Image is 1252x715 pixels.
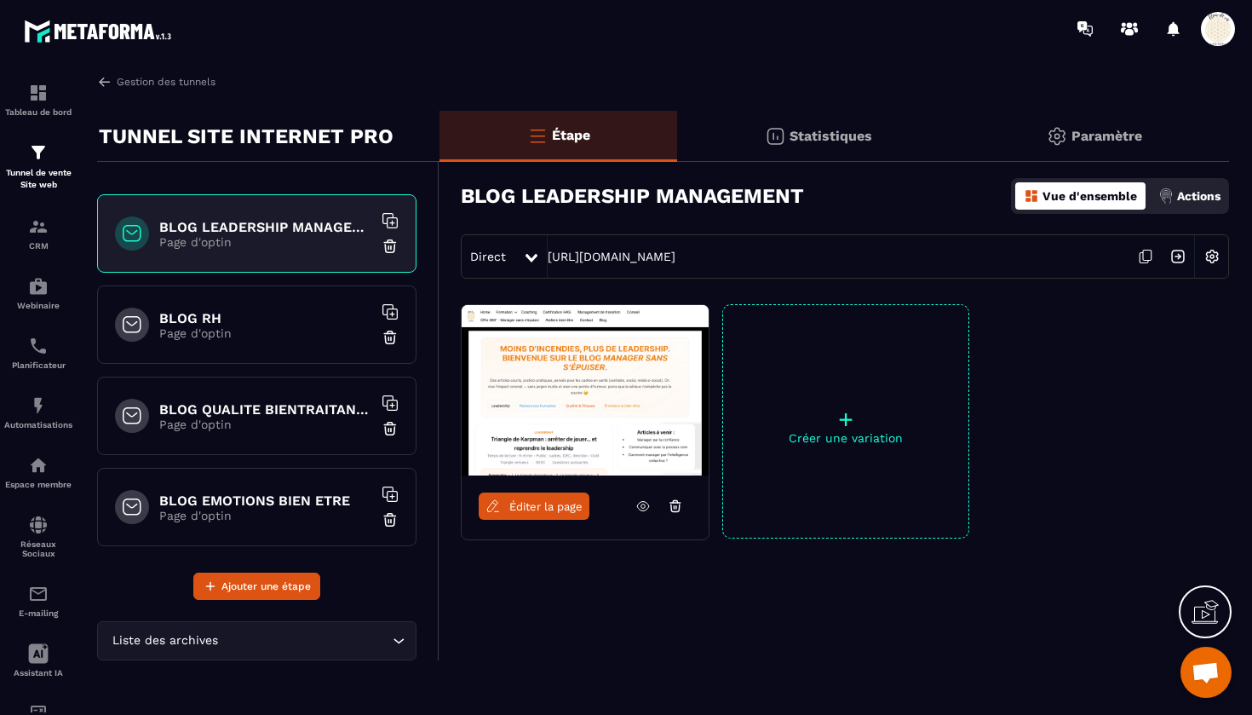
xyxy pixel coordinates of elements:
img: arrow [97,74,112,89]
img: setting-w.858f3a88.svg [1196,240,1228,273]
a: Gestion des tunnels [97,74,215,89]
p: Paramètre [1071,128,1142,144]
p: Tableau de bord [4,107,72,117]
p: Étape [552,127,590,143]
a: Assistant IA [4,631,72,690]
img: automations [28,276,49,297]
p: Statistiques [790,128,872,144]
p: E-mailing [4,608,72,618]
p: Page d'optin [159,235,372,249]
img: formation [28,83,49,103]
img: scheduler [28,336,49,356]
p: + [723,407,968,431]
a: schedulerschedulerPlanificateur [4,323,72,383]
img: trash [382,511,399,528]
img: arrow-next.bcc2205e.svg [1162,240,1194,273]
span: Liste des archives [108,631,221,650]
img: actions.d6e523a2.png [1158,188,1174,204]
img: stats.20deebd0.svg [765,126,785,147]
a: formationformationTableau de bord [4,70,72,130]
a: social-networksocial-networkRéseaux Sociaux [4,502,72,571]
img: setting-gr.5f69749f.svg [1047,126,1067,147]
p: Créer une variation [723,431,968,445]
p: Vue d'ensemble [1042,189,1137,203]
img: formation [28,142,49,163]
img: logo [24,15,177,47]
p: Tunnel de vente Site web [4,167,72,191]
h6: BLOG QUALITE BIENTRAITANCE [159,401,372,418]
p: Actions [1177,189,1220,203]
img: image [462,305,709,476]
img: automations [28,395,49,416]
input: Search for option [221,631,388,650]
img: email [28,584,49,604]
a: automationsautomationsWebinaire [4,263,72,323]
p: Réseaux Sociaux [4,539,72,558]
img: dashboard-orange.40269519.svg [1024,188,1039,204]
img: trash [382,420,399,437]
img: automations [28,455,49,476]
a: automationsautomationsEspace membre [4,442,72,502]
h6: BLOG LEADERSHIP MANAGEMENT [159,219,372,235]
h3: BLOG LEADERSHIP MANAGEMENT [461,184,804,208]
p: Planificateur [4,360,72,370]
p: Webinaire [4,301,72,310]
img: bars-o.4a397970.svg [527,125,548,146]
p: Assistant IA [4,668,72,678]
p: Page d'optin [159,509,372,522]
a: Éditer la page [479,493,589,520]
a: formationformationTunnel de vente Site web [4,130,72,204]
h6: BLOG EMOTIONS BIEN ETRE [159,493,372,509]
button: Ajouter une étape [193,573,320,600]
p: Automatisations [4,420,72,430]
a: [URL][DOMAIN_NAME] [548,250,675,263]
p: TUNNEL SITE INTERNET PRO [99,119,393,153]
p: Espace membre [4,480,72,489]
p: CRM [4,241,72,251]
img: formation [28,216,49,237]
img: social-network [28,515,49,535]
h6: BLOG RH [159,310,372,326]
a: automationsautomationsAutomatisations [4,383,72,442]
span: Ajouter une étape [221,578,311,595]
img: trash [382,238,399,255]
img: trash [382,329,399,346]
a: emailemailE-mailing [4,571,72,631]
span: Éditer la page [509,500,583,513]
p: Page d'optin [159,418,372,431]
div: Search for option [97,621,416,660]
span: Direct [470,250,506,263]
p: Page d'optin [159,326,372,340]
div: Ouvrir le chat [1180,647,1232,698]
a: formationformationCRM [4,204,72,263]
